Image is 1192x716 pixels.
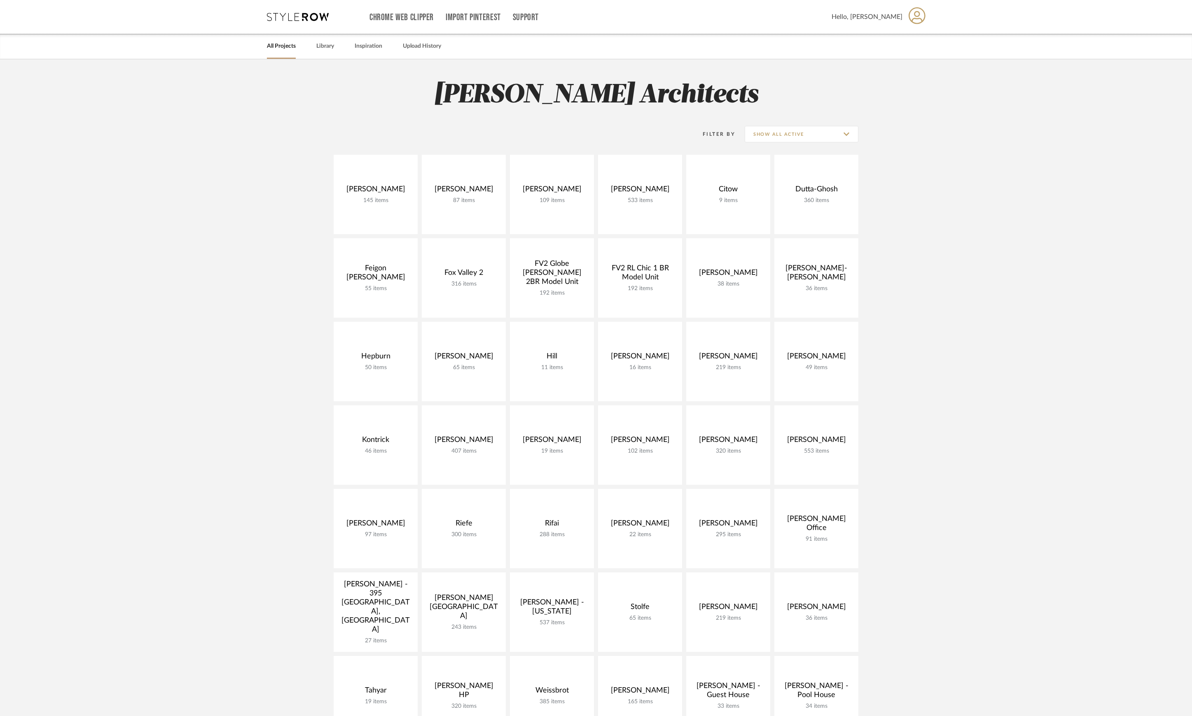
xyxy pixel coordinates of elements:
div: [PERSON_NAME] [693,602,764,615]
div: Riefe [428,519,499,531]
div: 16 items [605,364,675,371]
div: [PERSON_NAME] [605,185,675,197]
a: Support [513,14,539,21]
div: 36 items [781,285,852,292]
div: [PERSON_NAME] [781,435,852,448]
div: 50 items [340,364,411,371]
a: Inspiration [355,41,382,52]
a: Chrome Web Clipper [369,14,434,21]
div: 360 items [781,197,852,204]
div: [PERSON_NAME] [605,686,675,698]
div: 316 items [428,281,499,288]
div: 27 items [340,637,411,644]
div: 11 items [517,364,587,371]
div: Hill [517,352,587,364]
div: Hepburn [340,352,411,364]
a: Import Pinterest [446,14,501,21]
div: 300 items [428,531,499,538]
div: 219 items [693,364,764,371]
div: 288 items [517,531,587,538]
a: Upload History [403,41,441,52]
div: [PERSON_NAME] [693,519,764,531]
div: 19 items [340,698,411,705]
div: Fox Valley 2 [428,268,499,281]
div: 97 items [340,531,411,538]
div: Weissbrot [517,686,587,698]
div: 49 items [781,364,852,371]
h2: [PERSON_NAME] Architects [299,80,893,111]
div: [PERSON_NAME] [693,435,764,448]
div: 65 items [428,364,499,371]
div: Stolfe [605,602,675,615]
div: [PERSON_NAME] [340,519,411,531]
div: [PERSON_NAME] [428,185,499,197]
div: 243 items [428,624,499,631]
div: Tahyar [340,686,411,698]
div: [PERSON_NAME] [517,185,587,197]
div: Citow [693,185,764,197]
div: [PERSON_NAME] - Pool House [781,681,852,703]
div: 320 items [428,703,499,710]
div: Kontrick [340,435,411,448]
div: 34 items [781,703,852,710]
div: 192 items [605,285,675,292]
div: [PERSON_NAME] [781,352,852,364]
div: [PERSON_NAME] [781,602,852,615]
div: [PERSON_NAME] [428,435,499,448]
div: 22 items [605,531,675,538]
div: [PERSON_NAME] [428,352,499,364]
div: 533 items [605,197,675,204]
div: FV2 Globe [PERSON_NAME] 2BR Model Unit [517,259,587,290]
div: [PERSON_NAME] - 395 [GEOGRAPHIC_DATA], [GEOGRAPHIC_DATA] [340,580,411,637]
div: 87 items [428,197,499,204]
div: [PERSON_NAME] [340,185,411,197]
div: [PERSON_NAME] Office [781,514,852,536]
div: [PERSON_NAME] [605,352,675,364]
div: 36 items [781,615,852,622]
div: 46 items [340,448,411,455]
div: [PERSON_NAME][GEOGRAPHIC_DATA] [428,593,499,624]
div: 102 items [605,448,675,455]
div: Dutta-Ghosh [781,185,852,197]
div: 109 items [517,197,587,204]
div: Feigon [PERSON_NAME] [340,264,411,285]
div: [PERSON_NAME] [693,352,764,364]
div: 33 items [693,703,764,710]
div: 553 items [781,448,852,455]
div: 91 items [781,536,852,543]
div: 192 items [517,290,587,297]
a: All Projects [267,41,296,52]
div: 65 items [605,615,675,622]
div: 145 items [340,197,411,204]
div: 385 items [517,698,587,705]
div: [PERSON_NAME] [605,519,675,531]
div: FV2 RL Chic 1 BR Model Unit [605,264,675,285]
div: 38 items [693,281,764,288]
div: 295 items [693,531,764,538]
div: [PERSON_NAME] HP [428,681,499,703]
a: Library [316,41,334,52]
div: 19 items [517,448,587,455]
div: 9 items [693,197,764,204]
div: [PERSON_NAME] [517,435,587,448]
div: [PERSON_NAME] - [US_STATE] [517,598,587,619]
div: 320 items [693,448,764,455]
div: Rifai [517,519,587,531]
div: 165 items [605,698,675,705]
div: [PERSON_NAME]-[PERSON_NAME] [781,264,852,285]
span: Hello, [PERSON_NAME] [832,12,902,22]
div: 537 items [517,619,587,626]
div: 55 items [340,285,411,292]
div: Filter By [692,130,735,138]
div: 407 items [428,448,499,455]
div: [PERSON_NAME] - Guest House [693,681,764,703]
div: [PERSON_NAME] [605,435,675,448]
div: 219 items [693,615,764,622]
div: [PERSON_NAME] [693,268,764,281]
